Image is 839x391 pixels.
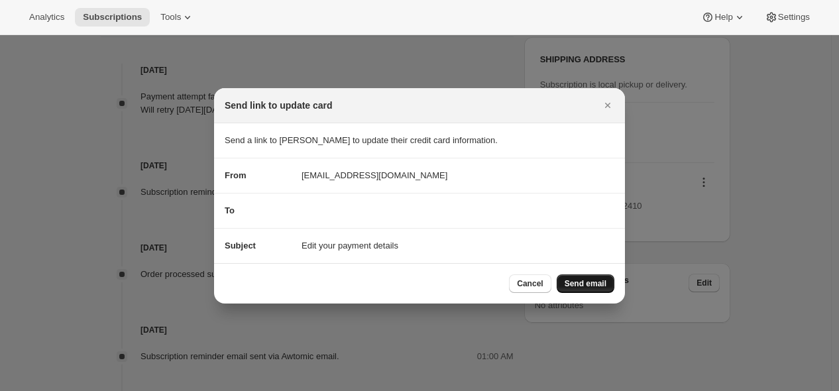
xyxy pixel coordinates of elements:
h2: Send link to update card [225,99,333,112]
span: Subscriptions [83,12,142,23]
span: Send email [565,278,606,289]
button: Settings [757,8,818,27]
span: Tools [160,12,181,23]
span: Settings [778,12,810,23]
p: Send a link to [PERSON_NAME] to update their credit card information. [225,134,614,147]
button: Send email [557,274,614,293]
span: From [225,170,247,180]
span: Edit your payment details [302,239,398,252]
button: Tools [152,8,202,27]
span: Help [714,12,732,23]
button: Close [598,96,617,115]
button: Help [693,8,754,27]
button: Cancel [509,274,551,293]
span: Analytics [29,12,64,23]
button: Analytics [21,8,72,27]
span: Subject [225,241,256,251]
span: Cancel [517,278,543,289]
span: To [225,205,235,215]
span: [EMAIL_ADDRESS][DOMAIN_NAME] [302,169,447,182]
button: Subscriptions [75,8,150,27]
